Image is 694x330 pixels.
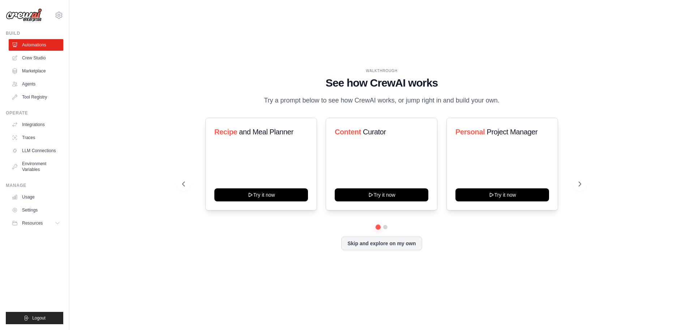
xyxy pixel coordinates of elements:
[239,128,293,136] span: and Meal Planner
[260,95,503,106] p: Try a prompt below to see how CrewAI works, or jump right in and build your own.
[6,30,63,36] div: Build
[9,91,63,103] a: Tool Registry
[9,119,63,130] a: Integrations
[214,188,308,201] button: Try it now
[455,128,485,136] span: Personal
[9,78,63,90] a: Agents
[9,132,63,143] a: Traces
[6,110,63,116] div: Operate
[9,191,63,203] a: Usage
[182,68,581,74] div: WALKTHROUGH
[335,128,361,136] span: Content
[335,188,428,201] button: Try it now
[214,128,237,136] span: Recipe
[363,128,386,136] span: Curator
[455,188,549,201] button: Try it now
[32,315,46,321] span: Logout
[487,128,537,136] span: Project Manager
[341,237,422,250] button: Skip and explore on my own
[9,39,63,51] a: Automations
[9,145,63,156] a: LLM Connections
[182,76,581,89] h1: See how CrewAI works
[6,312,63,324] button: Logout
[6,183,63,188] div: Manage
[9,158,63,175] a: Environment Variables
[9,204,63,216] a: Settings
[9,217,63,229] button: Resources
[6,8,42,22] img: Logo
[9,52,63,64] a: Crew Studio
[9,65,63,77] a: Marketplace
[22,220,43,226] span: Resources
